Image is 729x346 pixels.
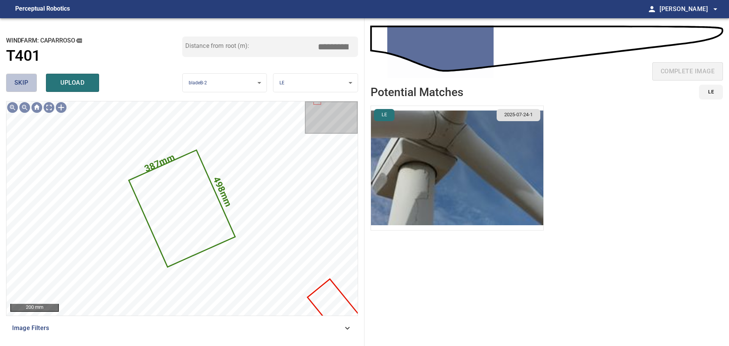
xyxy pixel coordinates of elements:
button: upload [46,74,99,92]
button: copy message details [75,36,83,45]
span: person [647,5,656,14]
span: LE [377,111,391,118]
span: 2025-07-24-1 [500,111,537,118]
span: LE [279,80,284,85]
span: Image Filters [12,324,343,333]
a: T401 [6,47,182,65]
h2: windfarm: Caparroso [6,36,182,45]
h1: T401 [6,47,41,65]
div: bladeB-2 [183,73,267,93]
div: Image Filters [6,319,358,337]
span: arrow_drop_down [711,5,720,14]
img: Zoom in [6,101,19,114]
button: [PERSON_NAME] [656,2,720,17]
button: skip [6,74,37,92]
figcaption: Perceptual Robotics [15,3,70,15]
div: id [694,85,723,100]
text: 498mm [211,175,234,209]
label: Distance from root (m): [185,43,249,49]
text: 387mm [143,152,176,174]
span: upload [54,77,91,88]
div: LE [273,73,358,93]
button: LE [699,85,723,100]
span: LE [708,88,714,96]
img: Toggle selection [55,101,67,114]
img: Zoom out [19,101,31,114]
img: Go home [31,101,43,114]
h2: Potential Matches [371,86,463,98]
span: bladeB-2 [189,80,207,85]
button: LE [374,109,394,121]
img: Caparroso/T401/2025-07-24-1/2025-07-24-2/inspectionData/image31wp34.jpg [371,106,543,230]
img: Toggle full page [43,101,55,114]
span: skip [14,77,28,88]
span: [PERSON_NAME] [660,4,720,14]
